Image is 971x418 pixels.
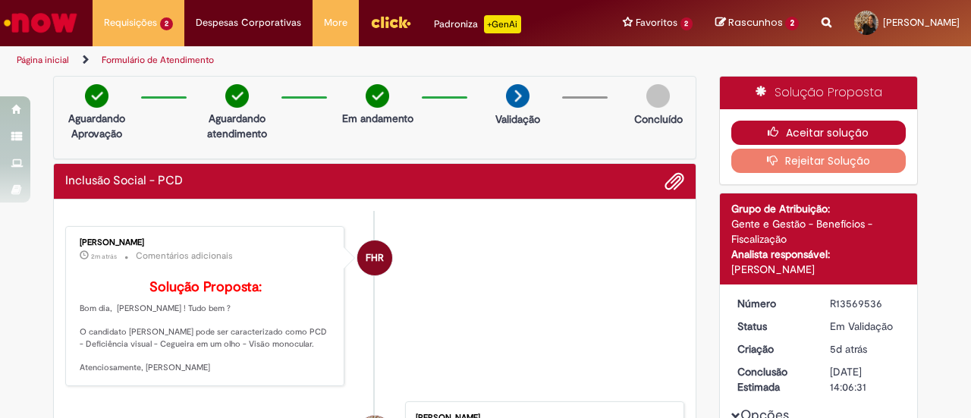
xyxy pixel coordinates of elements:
[665,171,684,191] button: Adicionar anexos
[80,238,332,247] div: [PERSON_NAME]
[102,54,214,66] a: Formulário de Atendimento
[680,17,693,30] span: 2
[731,121,907,145] button: Aceitar solução
[324,15,347,30] span: More
[136,250,233,262] small: Comentários adicionais
[225,84,249,108] img: check-circle-green.png
[726,364,819,394] dt: Conclusão Estimada
[366,240,384,276] span: FHR
[726,341,819,357] dt: Criação
[506,84,529,108] img: arrow-next.png
[160,17,173,30] span: 2
[720,77,918,109] div: Solução Proposta
[830,319,900,334] div: Em Validação
[830,364,900,394] div: [DATE] 14:06:31
[830,342,867,356] time: 26/09/2025 09:56:45
[80,280,332,374] p: Bom dia, [PERSON_NAME] ! Tudo bem ? O candidato [PERSON_NAME] pode ser caracterizado como PCD - D...
[830,296,900,311] div: R13569536
[726,296,819,311] dt: Número
[200,111,274,141] p: Aguardando atendimento
[715,16,799,30] a: Rascunhos
[366,84,389,108] img: check-circle-green.png
[357,240,392,275] div: Francoise Helizabeth Reginaldo Samor
[883,16,960,29] span: [PERSON_NAME]
[731,247,907,262] div: Analista responsável:
[830,342,867,356] span: 5d atrás
[830,341,900,357] div: 26/09/2025 09:56:45
[342,111,413,126] p: Em andamento
[149,278,262,296] b: Solução Proposta:
[60,111,134,141] p: Aguardando Aprovação
[634,112,683,127] p: Concluído
[434,15,521,33] div: Padroniza
[2,8,80,38] img: ServiceNow
[726,319,819,334] dt: Status
[785,17,799,30] span: 2
[91,252,117,261] span: 2m atrás
[65,174,183,188] h2: Inclusão Social - PCD Histórico de tíquete
[731,262,907,277] div: [PERSON_NAME]
[731,149,907,173] button: Rejeitar Solução
[646,84,670,108] img: img-circle-grey.png
[85,84,108,108] img: check-circle-green.png
[370,11,411,33] img: click_logo_yellow_360x200.png
[196,15,301,30] span: Despesas Corporativas
[17,54,69,66] a: Página inicial
[731,216,907,247] div: Gente e Gestão - Benefícios - Fiscalização
[11,46,636,74] ul: Trilhas de página
[636,15,677,30] span: Favoritos
[91,252,117,261] time: 30/09/2025 16:16:24
[104,15,157,30] span: Requisições
[731,201,907,216] div: Grupo de Atribuição:
[495,112,540,127] p: Validação
[484,15,521,33] p: +GenAi
[728,15,783,30] span: Rascunhos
